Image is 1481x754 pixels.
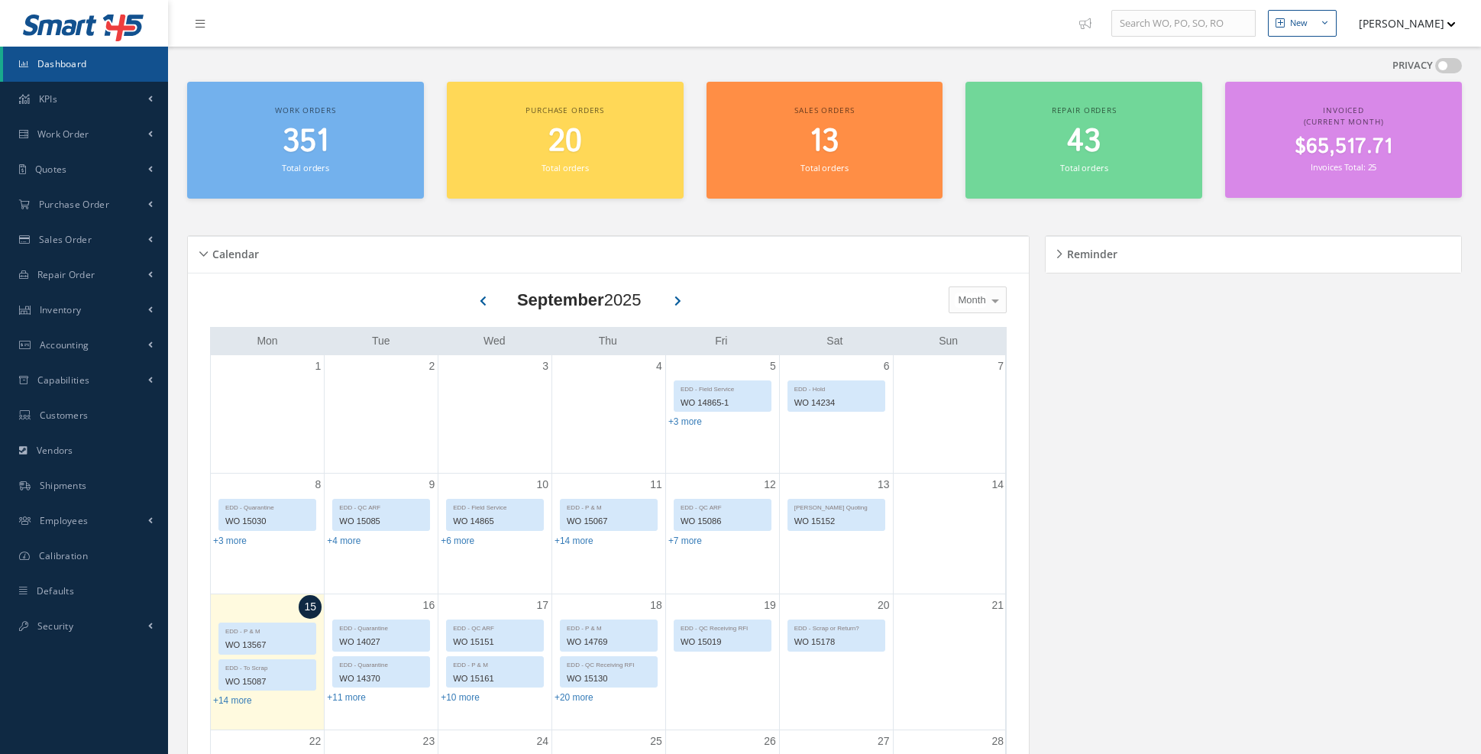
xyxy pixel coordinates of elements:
[1060,162,1108,173] small: Total orders
[213,695,252,706] a: Show 14 more events
[767,355,779,377] a: September 5, 2025
[425,474,438,496] a: September 9, 2025
[39,549,88,562] span: Calibration
[39,233,92,246] span: Sales Order
[1344,8,1456,38] button: [PERSON_NAME]
[988,594,1007,616] a: September 21, 2025
[327,692,366,703] a: Show 11 more events
[441,692,480,703] a: Show 10 more events
[548,120,582,163] span: 20
[533,730,551,752] a: September 24, 2025
[213,536,247,546] a: Show 3 more events
[1225,82,1462,198] a: Invoiced (Current Month) $65,517.71 Invoices Total: 25
[441,536,474,546] a: Show 6 more events
[823,332,846,351] a: Saturday
[420,594,438,616] a: September 16, 2025
[37,57,87,70] span: Dashboard
[219,636,315,654] div: WO 13567
[794,105,854,115] span: Sales orders
[1111,10,1256,37] input: Search WO, PO, SO, RO
[438,355,552,474] td: September 3, 2025
[788,500,884,513] div: [PERSON_NAME] Quoting
[517,287,642,312] div: 2025
[875,594,893,616] a: September 20, 2025
[211,474,325,594] td: September 8, 2025
[988,730,1007,752] a: September 28, 2025
[39,92,57,105] span: KPIs
[447,82,684,199] a: Purchase orders 20 Total orders
[1323,105,1364,115] span: Invoiced
[447,500,543,513] div: EDD - Field Service
[668,536,702,546] a: Show 7 more events
[312,355,325,377] a: September 1, 2025
[447,513,543,530] div: WO 14865
[254,332,280,351] a: Monday
[647,474,665,496] a: September 11, 2025
[893,474,1007,594] td: September 14, 2025
[994,355,1007,377] a: September 7, 2025
[665,594,779,730] td: September 19, 2025
[211,355,325,474] td: September 1, 2025
[37,128,89,141] span: Work Order
[325,594,438,730] td: September 16, 2025
[438,474,552,594] td: September 10, 2025
[1392,58,1433,73] label: PRIVACY
[35,163,67,176] span: Quotes
[333,513,429,530] div: WO 15085
[539,355,551,377] a: September 3, 2025
[425,355,438,377] a: September 2, 2025
[936,332,961,351] a: Sunday
[965,82,1202,199] a: Repair orders 43 Total orders
[447,670,543,688] div: WO 15161
[665,355,779,474] td: September 5, 2025
[779,594,893,730] td: September 20, 2025
[788,381,884,394] div: EDD - Hold
[447,657,543,670] div: EDD - P & M
[788,513,884,530] div: WO 15152
[275,105,335,115] span: Work orders
[542,162,589,173] small: Total orders
[1067,120,1101,163] span: 43
[561,670,657,688] div: WO 15130
[561,620,657,633] div: EDD - P & M
[219,500,315,513] div: EDD - Quarantine
[37,620,73,633] span: Security
[327,536,361,546] a: Show 4 more events
[1290,17,1308,30] div: New
[447,620,543,633] div: EDD - QC ARF
[788,633,884,651] div: WO 15178
[333,657,429,670] div: EDD - Quarantine
[674,513,771,530] div: WO 15086
[211,594,325,730] td: September 15, 2025
[517,290,604,309] b: September
[761,474,779,496] a: September 12, 2025
[707,82,943,199] a: Sales orders 13 Total orders
[3,47,168,82] a: Dashboard
[333,633,429,651] div: WO 14027
[561,657,657,670] div: EDD - QC Receiving RFI
[779,355,893,474] td: September 6, 2025
[37,268,95,281] span: Repair Order
[219,513,315,530] div: WO 15030
[875,730,893,752] a: September 27, 2025
[37,584,74,597] span: Defaults
[674,620,771,633] div: EDD - QC Receiving RFI
[283,120,328,163] span: 351
[1311,161,1376,173] small: Invoices Total: 25
[438,594,552,730] td: September 17, 2025
[988,474,1007,496] a: September 14, 2025
[40,514,89,527] span: Employees
[761,730,779,752] a: September 26, 2025
[788,620,884,633] div: EDD - Scrap or Return?
[447,633,543,651] div: WO 15151
[779,474,893,594] td: September 13, 2025
[282,162,329,173] small: Total orders
[1268,10,1337,37] button: New
[187,82,424,199] a: Work orders 351 Total orders
[208,243,259,261] h5: Calendar
[552,474,666,594] td: September 11, 2025
[665,474,779,594] td: September 12, 2025
[420,730,438,752] a: September 23, 2025
[525,105,604,115] span: Purchase orders
[893,594,1007,730] td: September 21, 2025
